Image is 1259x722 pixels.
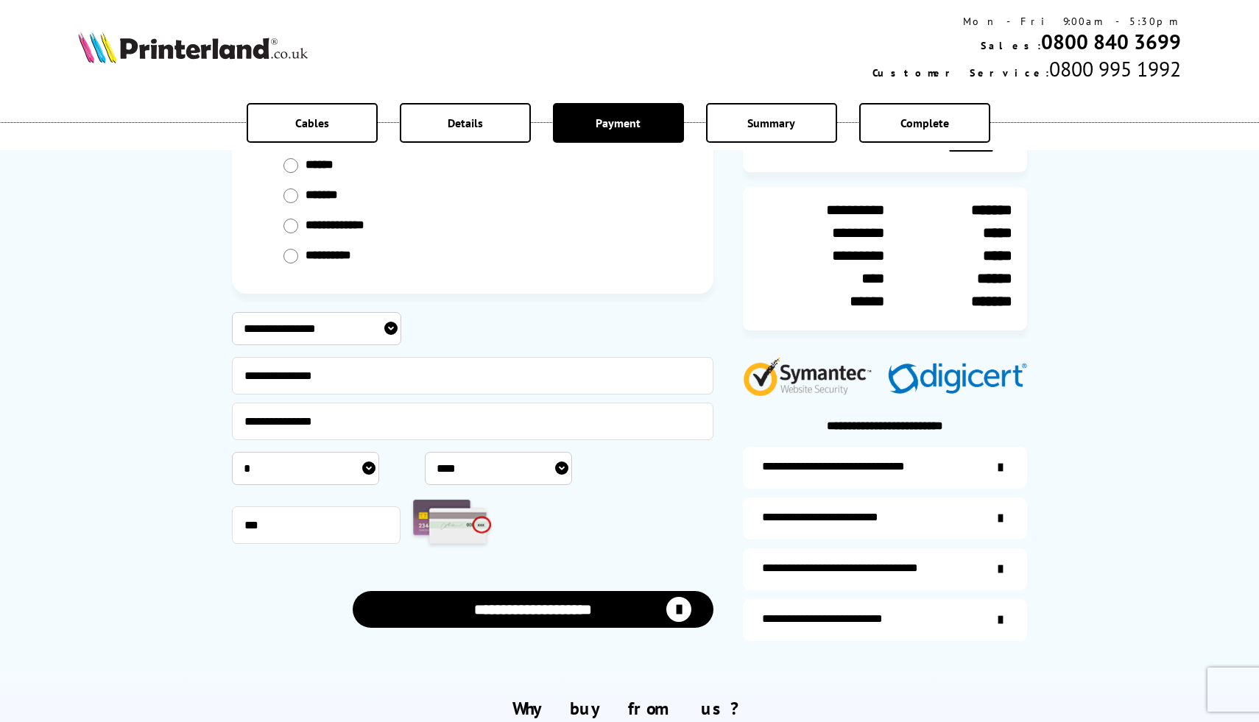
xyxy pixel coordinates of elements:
[448,116,483,130] span: Details
[295,116,329,130] span: Cables
[743,599,1027,641] a: secure-website
[1041,28,1181,55] a: 0800 840 3699
[743,498,1027,539] a: items-arrive
[743,548,1027,590] a: additional-cables
[78,697,1180,720] h2: Why buy from us?
[981,39,1041,52] span: Sales:
[747,116,795,130] span: Summary
[900,116,949,130] span: Complete
[1049,55,1181,82] span: 0800 995 1992
[743,447,1027,489] a: additional-ink
[596,116,641,130] span: Payment
[872,15,1181,28] div: Mon - Fri 9:00am - 5:30pm
[78,31,308,63] img: Printerland Logo
[872,66,1049,79] span: Customer Service:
